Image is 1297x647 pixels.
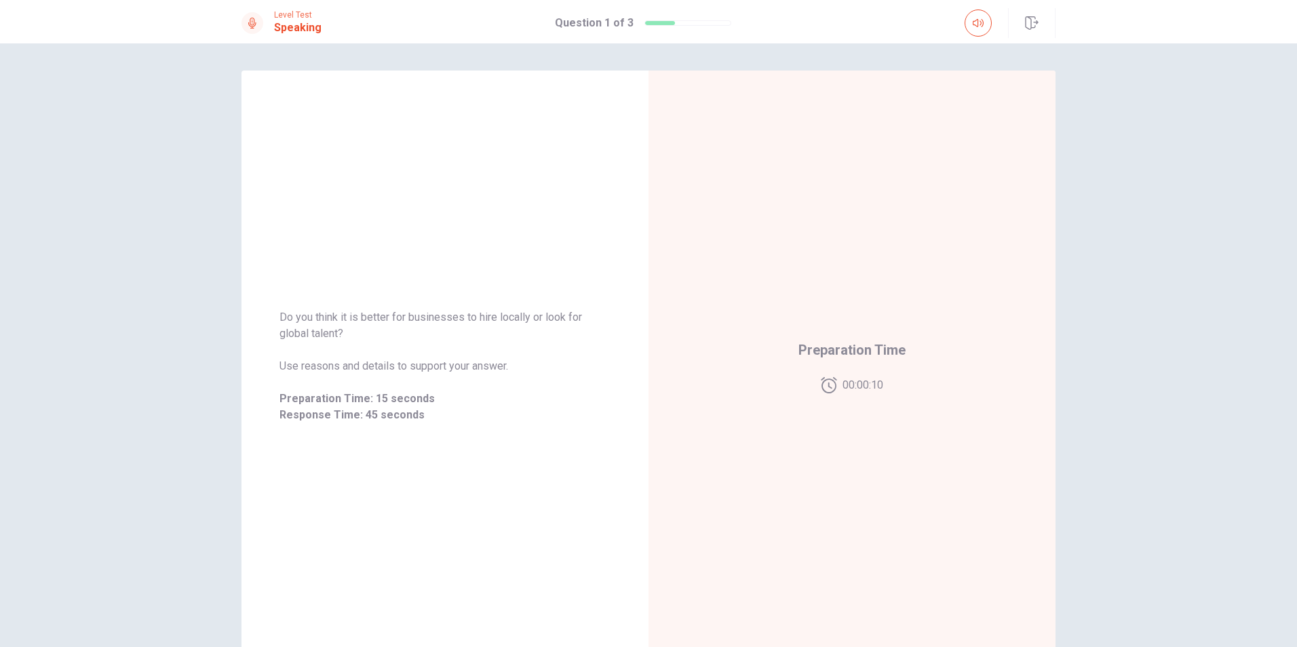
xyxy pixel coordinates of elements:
[798,339,906,361] span: Preparation Time
[555,15,634,31] h1: Question 1 of 3
[279,407,611,423] span: Response Time: 45 seconds
[279,309,611,342] span: Do you think it is better for businesses to hire locally or look for global talent?
[274,20,322,36] h1: Speaking
[274,10,322,20] span: Level Test
[843,377,883,393] span: 00:00:10
[279,358,611,374] span: Use reasons and details to support your answer.
[279,391,611,407] span: Preparation Time: 15 seconds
